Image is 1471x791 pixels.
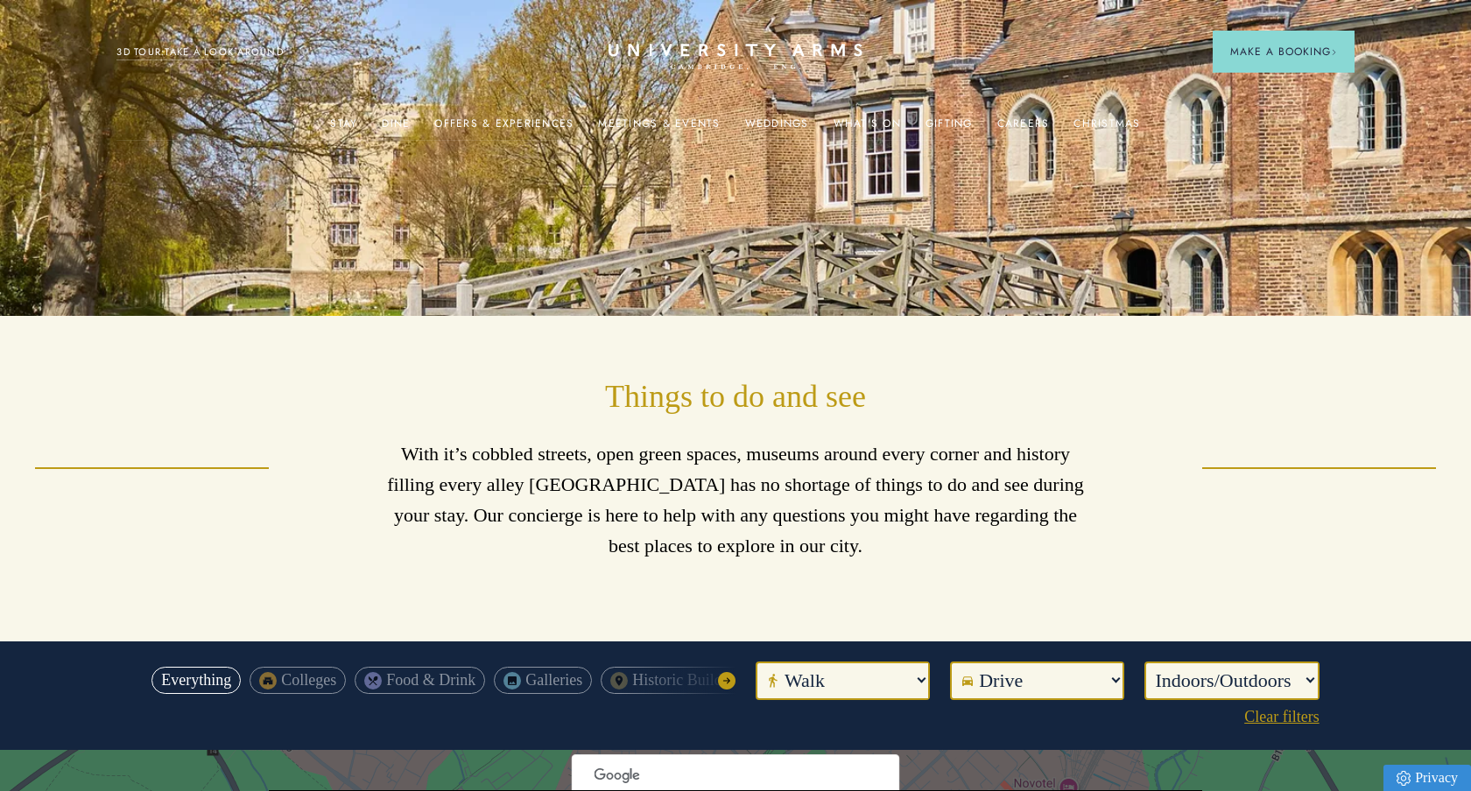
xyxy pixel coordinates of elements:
img: image-0bd0b0a8cf205e5c1adba8ff57769922cab6faa8-24x24-svg [259,672,277,689]
button: Close distance filters [709,667,735,693]
button: Indoors/Outdoors [1144,661,1319,700]
img: Arrow icon [1331,49,1337,55]
span: Food & Drink [386,668,475,693]
a: Stay [330,117,357,140]
button: Everything [151,667,241,694]
img: image-42b2e22e48b9ba589b3c13a76740949b5441573e-24x24-svg [503,672,521,689]
a: Privacy [1383,765,1471,791]
p: With it’s cobbled streets, open green spaces, museums around every corner and history filling eve... [385,438,1086,562]
button: Clear filters [1244,704,1319,730]
a: What's On [834,117,901,140]
h1: Things to do and see [385,376,1086,418]
button: Food & Drink [355,667,485,694]
button: Drive [950,661,1124,700]
button: Historic Buildings & Landmarks [601,667,848,694]
img: image-90230a01947c2f2c604e89ab79237a72898bf400-24x24-svg [610,672,628,689]
a: Christmas [1073,117,1140,140]
a: 3D TOUR:TAKE A LOOK AROUND [116,45,284,60]
span: Historic Buildings & Landmarks [632,668,839,693]
span: Galleries [525,668,582,693]
span: Colleges [281,668,336,693]
button: Walk [756,661,930,700]
button: Galleries [494,667,592,694]
a: Dine [382,117,410,140]
button: Make a BookingArrow icon [1213,31,1355,73]
span: Drive [979,668,1023,694]
img: image-5b8360a722933452a4a9e83fd7acb57f028abfa2-24x24-svg [364,672,382,689]
span: Walk [785,668,825,694]
a: Careers [997,117,1050,140]
a: Home [609,44,862,71]
a: Meetings & Events [598,117,720,140]
button: Next Slide [718,672,735,689]
a: Gifting [926,117,973,140]
a: Offers & Experiences [434,117,574,140]
img: Privacy [1397,771,1411,786]
span: Indoors/Outdoors [1155,668,1291,694]
button: Colleges [250,667,346,694]
span: Make a Booking [1230,44,1337,59]
a: Weddings [745,117,809,140]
